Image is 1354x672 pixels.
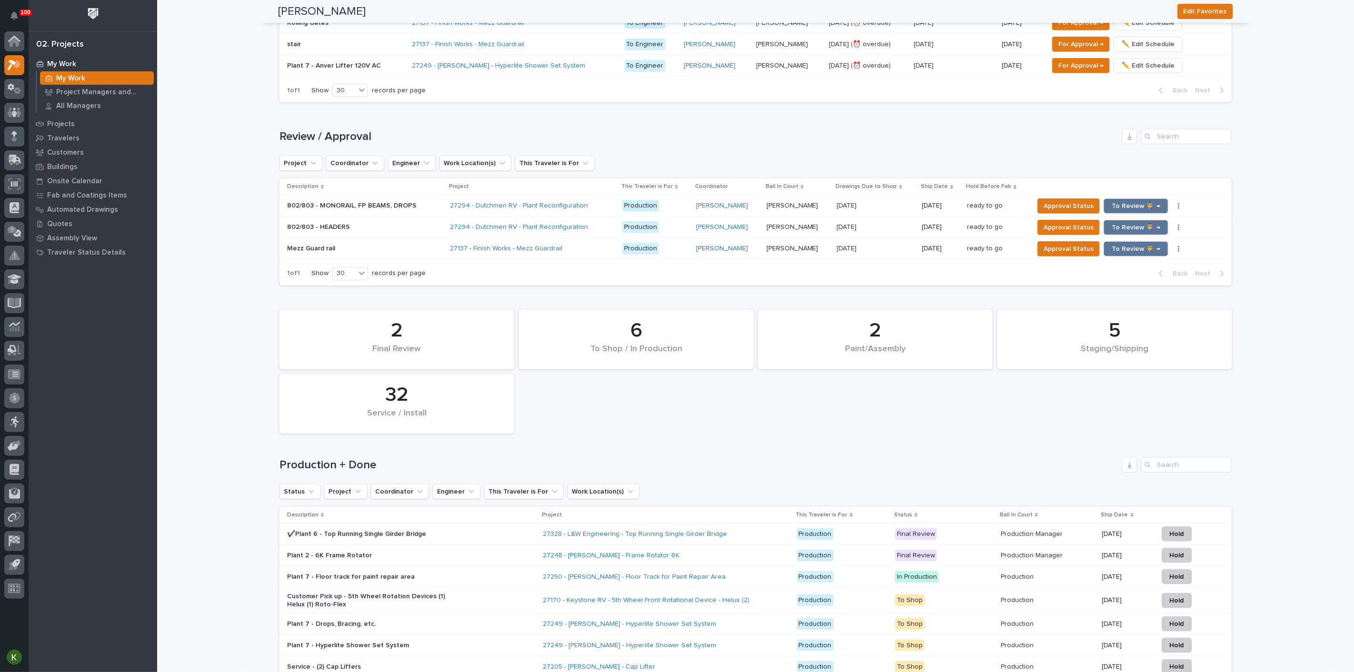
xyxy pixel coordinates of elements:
div: To Shop [895,640,925,652]
button: Hold [1162,616,1192,632]
p: [DATE] [1002,40,1041,49]
button: To Review 👨‍🏭 → [1104,220,1168,235]
button: Engineer [388,156,436,171]
p: 1 of 1 [279,262,308,285]
button: ✏️ Edit Schedule [1114,58,1183,73]
p: This Traveler is For [621,181,673,192]
div: 30 [333,86,356,96]
p: ✔️Plant 6 - Top Running Single Girder Bridge [287,530,454,538]
div: Production [797,528,834,540]
p: ready to go [967,243,1005,253]
button: Hold [1162,593,1192,608]
p: [DATE] [914,39,936,49]
p: [DATE] [922,245,959,253]
tr: Customer Pick up - 5th Wheel Rotation Devices (1) Helux (1) Roto-Flex27170 - Keystone RV - 5th Wh... [279,588,1232,613]
button: ✏️ Edit Schedule [1114,15,1183,30]
p: Description [287,181,319,192]
div: Production [797,594,834,606]
h1: Review / Approval [279,130,1118,144]
p: Fab and Coatings Items [47,191,127,200]
p: My Work [47,60,76,69]
p: [DATE] [1102,573,1150,581]
a: [PERSON_NAME] [684,40,736,49]
span: Hold [1170,595,1184,606]
button: Edit Favorites [1177,4,1233,19]
span: For Approval → [1058,17,1104,29]
div: Staging/Shipping [1014,344,1216,364]
p: Production [1001,661,1035,671]
p: Coordinator [695,181,728,192]
a: 27328 - L&W Engineering - Top Running Single Girder Bridge [543,530,727,538]
span: For Approval → [1058,60,1104,71]
tr: ✔️Plant 6 - Top Running Single Girder Bridge27328 - L&W Engineering - Top Running Single Girder B... [279,524,1232,545]
tr: Plant 7 - Drops, Bracing, etc.27249 - [PERSON_NAME] - Hyperlite Shower Set System ProductionTo Sh... [279,613,1232,635]
div: 02. Projects [36,40,84,50]
tr: Plant 7 - Floor track for paint repair area27250 - [PERSON_NAME] - Floor Track for Paint Repair A... [279,566,1232,588]
tr: Plant 7 - Anver Lifter 120V ACPlant 7 - Anver Lifter 120V AC 27249 - [PERSON_NAME] - Hyperlite Sh... [279,55,1232,77]
p: Customer Pick up - 5th Wheel Rotation Devices (1) Helux (1) Roto-Flex [287,593,454,609]
button: Notifications [4,6,24,26]
div: Production [622,221,659,233]
p: Quotes [47,220,72,228]
h2: [PERSON_NAME] [279,5,366,19]
a: 27137 - Finish Works - Mezz Guardrail [412,19,524,27]
button: Back [1151,86,1191,95]
button: Hold [1162,638,1192,653]
p: [DATE] [1002,62,1041,70]
p: 802/803 - MONORAIL, FP BEAMS, DROPS [287,200,418,210]
p: [DATE] [1002,19,1041,27]
p: [PERSON_NAME] [757,60,810,70]
a: All Managers [37,99,157,112]
p: Hold Before Fab [966,181,1011,192]
span: Approval Status [1044,222,1094,233]
button: To Review 👨‍🏭 → [1104,241,1168,257]
button: Hold [1162,569,1192,584]
div: Final Review [296,344,498,364]
a: [PERSON_NAME] [696,223,748,231]
p: Production Manager [1001,528,1065,538]
p: Project [449,181,469,192]
p: Show [311,87,329,95]
p: [PERSON_NAME] [767,221,820,231]
p: Production Manager [1001,550,1065,560]
span: Approval Status [1044,243,1094,255]
div: Final Review [895,528,937,540]
p: [PERSON_NAME] [767,243,820,253]
p: Production [1001,640,1035,650]
span: Edit Favorites [1184,6,1227,17]
a: Assembly View [29,231,157,245]
p: Projects [47,120,75,128]
a: Projects [29,117,157,131]
div: Production [622,243,659,255]
a: 27170 - Keystone RV - 5th Wheel Front Rotational Device - Helux (2) [543,596,749,604]
button: users-avatar [4,647,24,667]
p: Production [1001,618,1035,628]
tr: 802/803 - HEADERS802/803 - HEADERS 27294 - Dutchmen RV - Plant Reconfiguration Production[PERSON_... [279,217,1232,238]
button: Project [279,156,322,171]
button: Back [1151,269,1191,278]
p: Project [542,510,562,520]
a: Quotes [29,217,157,231]
p: [DATE] [1102,596,1150,604]
div: Notifications100 [12,11,24,27]
div: 30 [333,268,356,278]
a: 27137 - Finish Works - Mezz Guardrail [412,40,524,49]
a: 27250 - [PERSON_NAME] - Floor Track for Paint Repair Area [543,573,726,581]
p: Production [1001,571,1035,581]
p: Plant 7 - Anver Lifter 120V AC [287,60,383,70]
div: 32 [296,383,498,407]
button: ✏️ Edit Schedule [1114,37,1183,52]
a: Customers [29,145,157,159]
tr: Rolling GatesRolling Gates 27137 - Finish Works - Mezz Guardrail To Engineer[PERSON_NAME] [PERSON... [279,12,1232,34]
div: Production [797,618,834,630]
div: To Shop / In Production [535,344,737,364]
a: [PERSON_NAME] [684,62,736,70]
p: Buildings [47,163,78,171]
p: Onsite Calendar [47,177,102,186]
tr: 802/803 - MONORAIL, FP BEAMS, DROPS802/803 - MONORAIL, FP BEAMS, DROPS 27294 - Dutchmen RV - Plan... [279,195,1232,217]
p: All Managers [56,102,101,110]
button: Hold [1162,526,1192,542]
input: Search [1141,457,1232,473]
button: Engineer [433,484,480,499]
button: Approval Status [1037,241,1100,257]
